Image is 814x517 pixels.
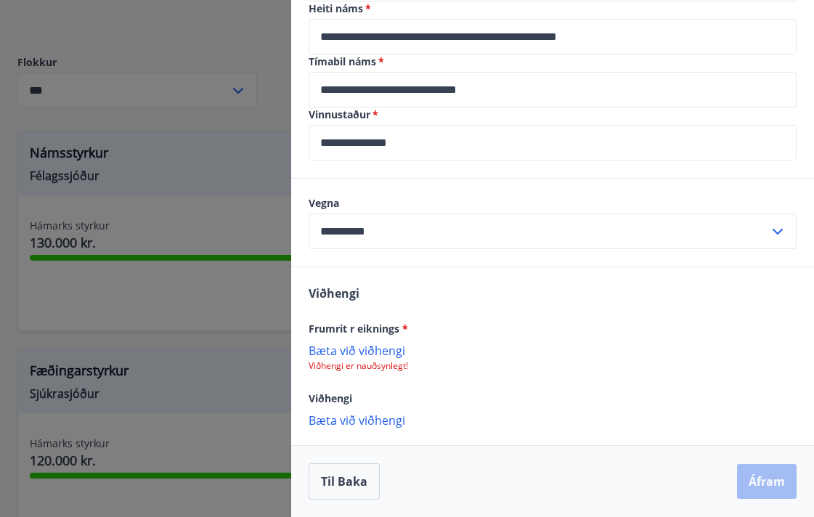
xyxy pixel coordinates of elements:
[309,1,797,16] label: Heiti náms
[309,343,797,357] p: Bæta við viðhengi
[309,125,797,160] div: Vinnustaður
[309,19,797,54] div: Heiti náms
[309,391,352,405] span: Viðhengi
[309,72,797,107] div: Tímabil náms
[309,322,408,335] span: Frumrit r eiknings
[309,54,797,69] label: Tímabil náms
[309,196,797,211] label: Vegna
[309,360,797,372] p: Viðhengi er nauðsynlegt!
[309,463,380,500] button: Til baka
[309,412,797,427] p: Bæta við viðhengi
[309,285,359,301] span: Viðhengi
[309,107,797,122] label: Vinnustaður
